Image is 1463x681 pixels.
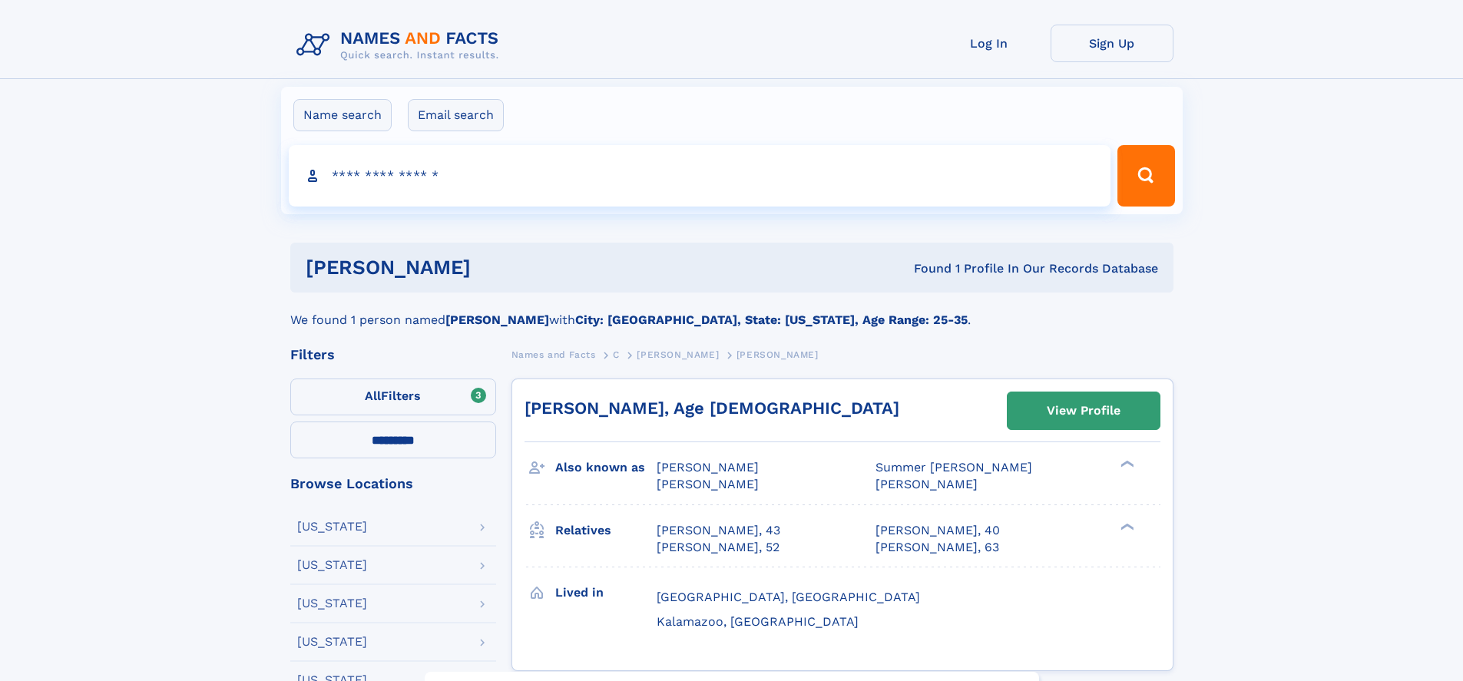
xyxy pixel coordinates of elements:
[297,597,367,610] div: [US_STATE]
[525,398,899,418] a: [PERSON_NAME], Age [DEMOGRAPHIC_DATA]
[289,145,1111,207] input: search input
[613,345,620,364] a: C
[875,539,999,556] a: [PERSON_NAME], 63
[1008,392,1160,429] a: View Profile
[290,348,496,362] div: Filters
[290,25,511,66] img: Logo Names and Facts
[297,521,367,533] div: [US_STATE]
[555,455,657,481] h3: Also known as
[1117,459,1135,469] div: ❯
[875,477,978,491] span: [PERSON_NAME]
[555,580,657,606] h3: Lived in
[1117,521,1135,531] div: ❯
[736,349,819,360] span: [PERSON_NAME]
[657,522,780,539] a: [PERSON_NAME], 43
[365,388,381,403] span: All
[657,539,779,556] a: [PERSON_NAME], 52
[1051,25,1173,62] a: Sign Up
[657,477,759,491] span: [PERSON_NAME]
[306,258,693,277] h1: [PERSON_NAME]
[290,293,1173,329] div: We found 1 person named with .
[555,517,657,544] h3: Relatives
[575,312,968,327] b: City: [GEOGRAPHIC_DATA], State: [US_STATE], Age Range: 25-35
[290,477,496,491] div: Browse Locations
[875,460,1032,474] span: Summer [PERSON_NAME]
[875,522,1000,539] a: [PERSON_NAME], 40
[657,590,920,604] span: [GEOGRAPHIC_DATA], [GEOGRAPHIC_DATA]
[637,345,719,364] a: [PERSON_NAME]
[613,349,620,360] span: C
[1117,145,1174,207] button: Search Button
[657,460,759,474] span: [PERSON_NAME]
[928,25,1051,62] a: Log In
[657,614,859,629] span: Kalamazoo, [GEOGRAPHIC_DATA]
[637,349,719,360] span: [PERSON_NAME]
[511,345,596,364] a: Names and Facts
[290,379,496,415] label: Filters
[445,312,549,327] b: [PERSON_NAME]
[293,99,392,131] label: Name search
[1047,393,1120,428] div: View Profile
[408,99,504,131] label: Email search
[297,559,367,571] div: [US_STATE]
[692,260,1158,277] div: Found 1 Profile In Our Records Database
[297,636,367,648] div: [US_STATE]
